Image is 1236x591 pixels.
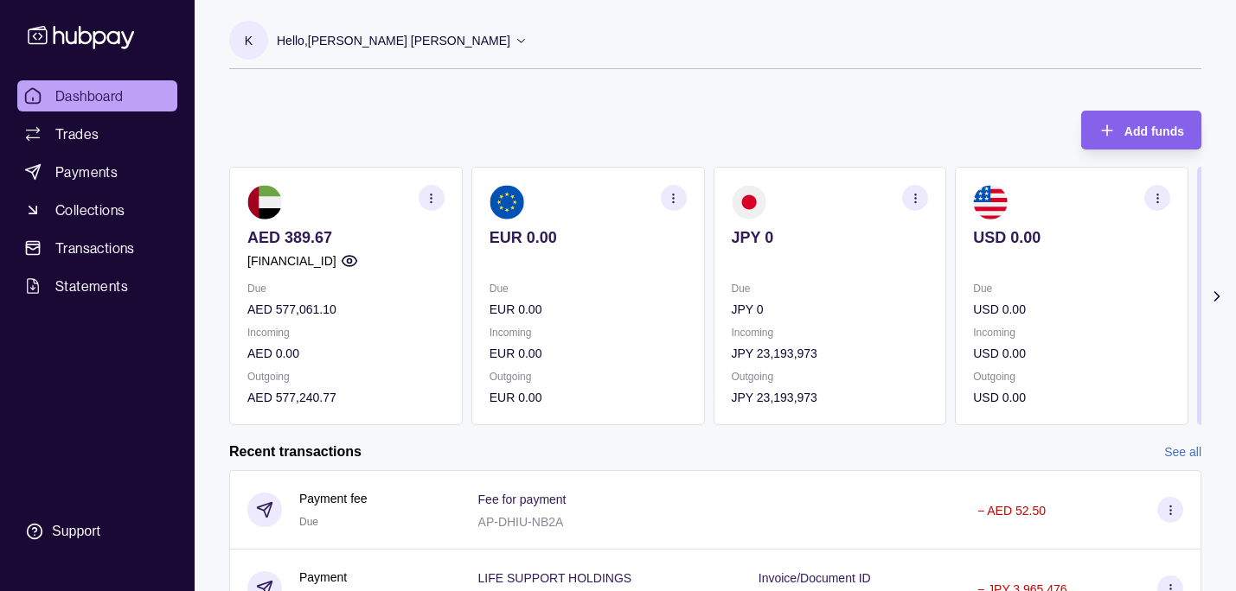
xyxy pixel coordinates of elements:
div: Support [52,522,100,541]
p: [FINANCIAL_ID] [247,251,336,270]
p: Due [973,279,1170,298]
span: Transactions [55,238,135,258]
p: Outgoing [247,367,445,386]
p: AED 0.00 [247,344,445,363]
p: Incoming [732,323,929,342]
p: Incoming [973,323,1170,342]
p: EUR 0.00 [490,344,687,363]
p: Payment [299,568,347,587]
span: Payments [55,162,118,182]
a: Trades [17,118,177,149]
p: K [245,31,253,50]
span: Statements [55,276,128,296]
p: AED 577,240.77 [247,388,445,407]
p: Outgoing [973,367,1170,386]
p: USD 0.00 [973,228,1170,247]
p: JPY 0 [732,300,929,319]
span: Dashboard [55,86,124,106]
p: Payment fee [299,489,368,508]
img: ae [247,185,282,219]
p: LIFE SUPPORT HOLDINGS [478,571,632,585]
span: Due [299,516,318,528]
p: Due [247,279,445,298]
p: Fee for payment [478,492,567,506]
a: Payments [17,156,177,187]
img: us [973,185,1008,219]
p: USD 0.00 [973,344,1170,363]
p: AED 577,061.10 [247,300,445,319]
a: Support [17,513,177,550]
a: Dashboard [17,80,177,111]
a: See all [1164,442,1201,461]
p: AP-DHIU-NB2A [478,515,564,529]
span: Trades [55,124,99,144]
p: Due [732,279,929,298]
p: Invoice/Document ID [759,571,871,585]
p: − AED 52.50 [977,504,1046,518]
p: Outgoing [490,367,687,386]
button: Add funds [1081,111,1201,149]
p: Incoming [247,323,445,342]
a: Transactions [17,232,177,264]
p: Incoming [490,323,687,342]
h2: Recent transactions [229,442,362,461]
p: USD 0.00 [973,300,1170,319]
p: EUR 0.00 [490,228,687,247]
p: JPY 0 [732,228,929,247]
a: Statements [17,270,177,302]
p: JPY 23,193,973 [732,388,929,407]
p: EUR 0.00 [490,388,687,407]
p: USD 0.00 [973,388,1170,407]
img: jp [732,185,766,219]
img: eu [490,185,524,219]
p: Due [490,279,687,298]
span: Add funds [1124,124,1184,138]
p: AED 389.67 [247,228,445,247]
p: Hello, [PERSON_NAME] [PERSON_NAME] [277,31,510,50]
p: JPY 23,193,973 [732,344,929,363]
p: EUR 0.00 [490,300,687,319]
p: Outgoing [732,367,929,386]
a: Collections [17,194,177,226]
span: Collections [55,200,125,220]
